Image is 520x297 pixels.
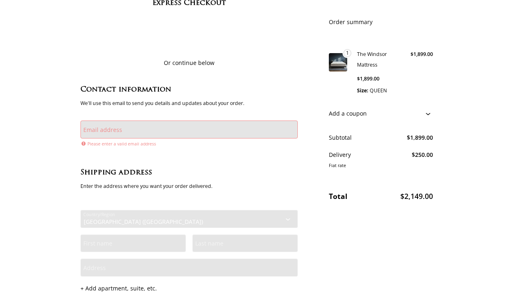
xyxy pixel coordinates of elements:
span: $1,899.00 [357,75,379,82]
span: + Add apartment, suite, etc. [80,283,298,294]
div: Flat rate [329,160,433,171]
div: Or continue below [80,58,298,68]
span: $2,149.00 [400,191,433,201]
span: $250.00 [412,150,433,160]
label: Address [83,264,106,272]
input: Email address [80,121,298,138]
span: QUEEN [370,87,387,94]
div: Add a coupon [329,108,433,119]
label: Last name [195,239,223,248]
p: Enter the address where you want your order delivered. [80,183,298,197]
input: First name [80,234,186,252]
p: We'll use this email to send you details and updates about your order. [80,100,298,114]
span: Total [329,191,400,201]
iframe: Secure express checkout frame [89,11,286,34]
img: Windsor In Studio [329,53,347,71]
span: 1 [346,51,349,56]
label: First name [83,239,112,248]
h2: Shipping address [80,165,298,180]
span: $1,899.00 [407,132,433,143]
span: Please enter a valid email address [87,142,156,146]
span: Delivery [329,150,411,160]
span: Subtotal [329,132,406,143]
span: Size : [357,87,368,94]
label: Country/Region [83,212,115,217]
h2: Contact information [80,83,298,97]
input: Last name [192,234,298,252]
input: Address [80,259,298,277]
span: $1,899.00 [411,51,433,58]
h3: The Windsor Mattress [357,49,405,70]
label: Email address [83,125,122,134]
p: Order summary [329,17,439,36]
